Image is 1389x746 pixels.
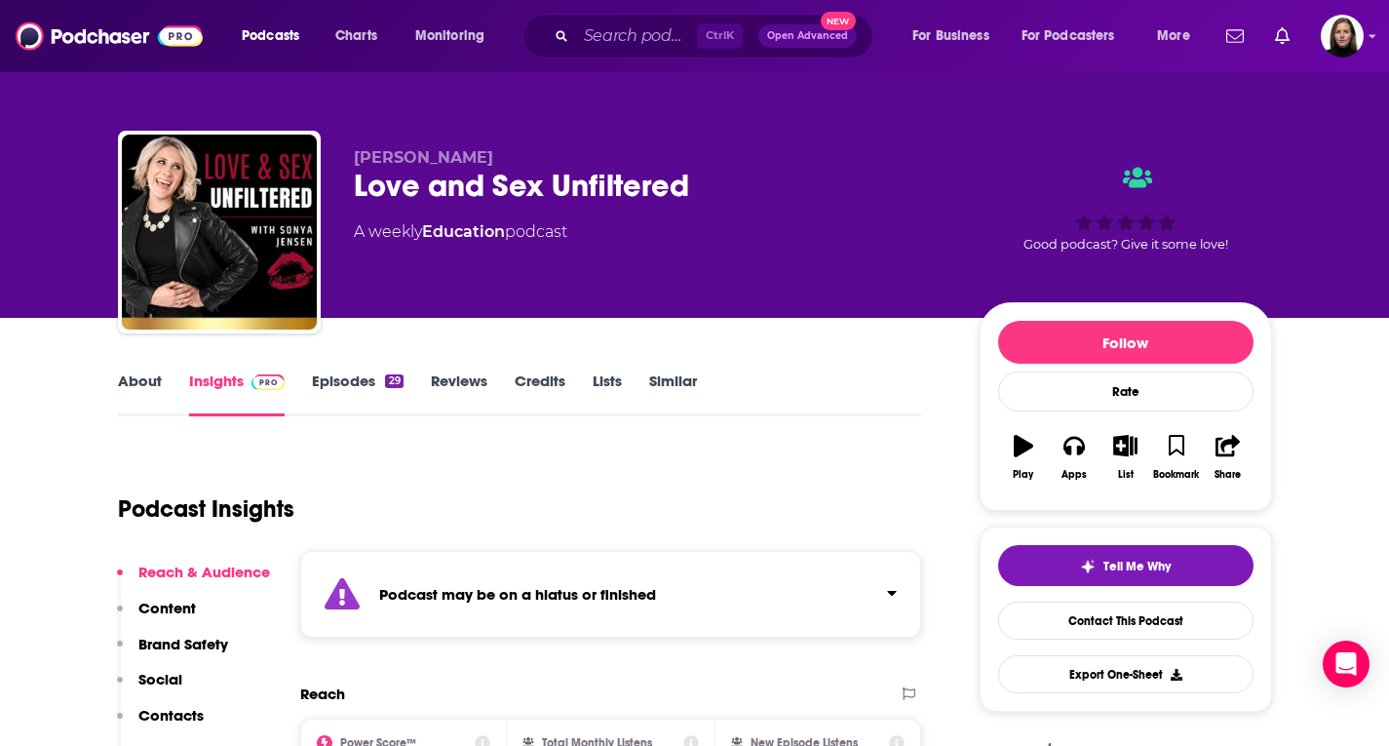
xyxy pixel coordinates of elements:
section: Click to expand status details [300,551,922,638]
button: Share [1202,422,1253,492]
a: Education [422,222,505,241]
div: Rate [998,372,1254,412]
a: Similar [649,372,697,416]
p: Contacts [138,706,204,725]
button: Social [117,670,182,706]
button: tell me why sparkleTell Me Why [998,545,1254,586]
h2: Reach [300,685,345,703]
div: 29 [385,374,403,388]
img: tell me why sparkle [1080,559,1096,574]
strong: Podcast may be on a hiatus or finished [379,585,656,604]
button: Follow [998,321,1254,364]
a: Lists [593,372,622,416]
p: Reach & Audience [138,563,270,581]
p: Content [138,599,196,617]
span: For Business [912,22,989,50]
img: Podchaser - Follow, Share and Rate Podcasts [16,18,203,55]
button: Reach & Audience [117,563,270,599]
button: open menu [1009,20,1143,52]
a: Credits [515,372,565,416]
a: Contact This Podcast [998,602,1254,640]
button: open menu [1143,20,1215,52]
button: Open AdvancedNew [758,24,857,48]
div: A weekly podcast [354,220,567,244]
p: Brand Safety [138,635,228,653]
span: Logged in as BevCat3 [1321,15,1364,58]
a: About [118,372,162,416]
span: Podcasts [242,22,299,50]
span: Tell Me Why [1103,559,1171,574]
div: Apps [1061,469,1087,481]
span: Monitoring [415,22,484,50]
a: Episodes29 [312,372,403,416]
input: Search podcasts, credits, & more... [576,20,697,52]
span: Good podcast? Give it some love! [1023,237,1228,252]
div: Search podcasts, credits, & more... [541,14,892,59]
img: Podchaser Pro [251,374,286,390]
div: Good podcast? Give it some love! [980,148,1272,269]
button: Bookmark [1151,422,1202,492]
a: Show notifications dropdown [1218,20,1252,53]
a: InsightsPodchaser Pro [189,372,286,416]
span: New [821,12,856,30]
h1: Podcast Insights [118,494,294,524]
a: Show notifications dropdown [1267,20,1297,53]
img: Love and Sex Unfiltered [122,135,317,330]
button: Play [998,422,1049,492]
button: Content [117,599,196,635]
span: More [1157,22,1190,50]
button: open menu [402,20,510,52]
a: Charts [323,20,389,52]
button: Contacts [117,706,204,742]
button: open menu [228,20,325,52]
span: Ctrl K [697,23,743,49]
span: Charts [335,22,377,50]
button: Apps [1049,422,1100,492]
p: Social [138,670,182,688]
button: Show profile menu [1321,15,1364,58]
button: Export One-Sheet [998,655,1254,693]
div: Open Intercom Messenger [1323,641,1370,687]
button: Brand Safety [117,635,228,671]
a: Reviews [431,372,487,416]
div: Share [1215,469,1241,481]
div: List [1118,469,1134,481]
span: Open Advanced [767,31,848,41]
img: User Profile [1321,15,1364,58]
button: open menu [899,20,1014,52]
span: [PERSON_NAME] [354,148,493,167]
div: Play [1013,469,1033,481]
div: Bookmark [1153,469,1199,481]
span: For Podcasters [1022,22,1115,50]
button: List [1100,422,1150,492]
